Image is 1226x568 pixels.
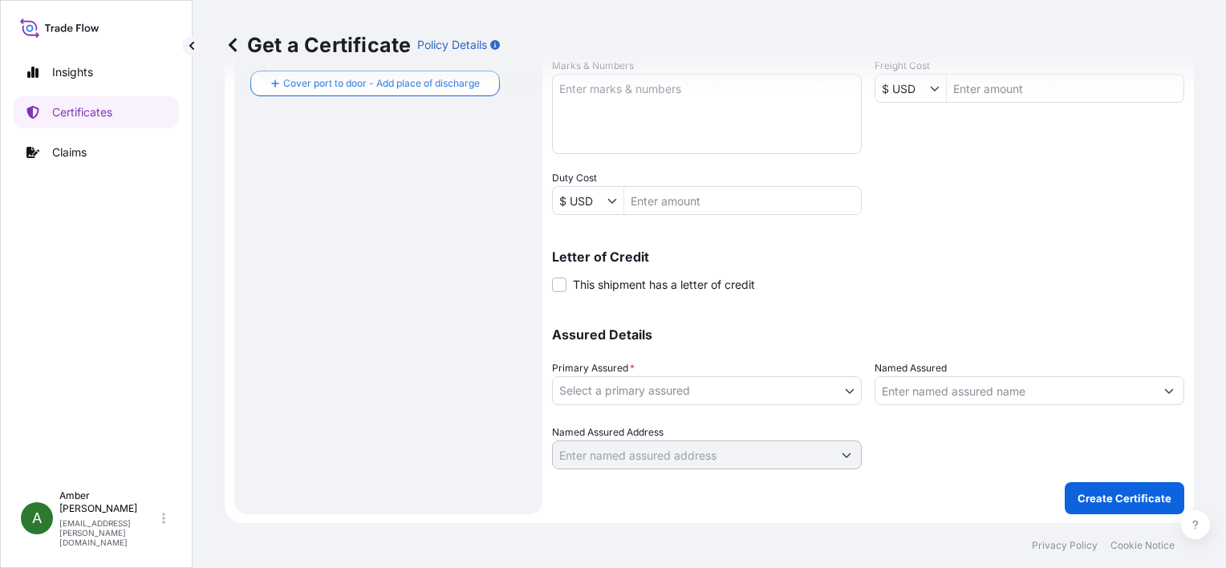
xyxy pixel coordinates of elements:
[875,360,947,376] label: Named Assured
[59,518,159,547] p: [EMAIL_ADDRESS][PERSON_NAME][DOMAIN_NAME]
[875,376,1155,405] input: Assured Name
[832,440,861,469] button: Show suggestions
[250,71,500,96] button: Cover port to door - Add place of discharge
[14,56,179,88] a: Insights
[52,104,112,120] p: Certificates
[552,250,1184,263] p: Letter of Credit
[607,193,623,209] button: Show suggestions
[552,424,664,440] label: Named Assured Address
[559,383,690,399] span: Select a primary assured
[14,96,179,128] a: Certificates
[552,170,597,186] label: Duty Cost
[14,136,179,168] a: Claims
[59,489,159,515] p: Amber [PERSON_NAME]
[1155,376,1183,405] button: Show suggestions
[624,186,861,215] input: Enter amount
[573,277,755,293] span: This shipment has a letter of credit
[417,37,487,53] p: Policy Details
[553,186,607,215] input: Duty Cost
[32,510,42,526] span: A
[553,440,832,469] input: Named Assured Address
[1065,482,1184,514] button: Create Certificate
[52,64,93,80] p: Insights
[1110,539,1175,552] a: Cookie Notice
[1078,490,1171,506] p: Create Certificate
[52,144,87,160] p: Claims
[552,376,862,405] button: Select a primary assured
[552,360,635,376] span: Primary Assured
[1032,539,1098,552] a: Privacy Policy
[225,32,411,58] p: Get a Certificate
[552,328,1184,341] p: Assured Details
